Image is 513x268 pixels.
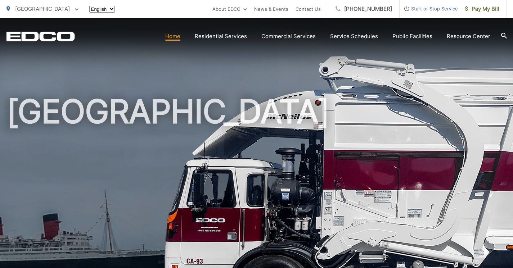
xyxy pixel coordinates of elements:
[330,32,378,41] a: Service Schedules
[15,5,70,12] span: [GEOGRAPHIC_DATA]
[465,5,499,13] span: Pay My Bill
[212,5,247,13] a: About EDCO
[392,32,432,41] a: Public Facilities
[6,31,75,41] a: EDCD logo. Return to the homepage.
[447,32,490,41] a: Resource Center
[296,5,321,13] a: Contact Us
[165,32,180,41] a: Home
[254,5,288,13] a: News & Events
[261,32,316,41] a: Commercial Services
[195,32,247,41] a: Residential Services
[89,6,115,13] select: Select a language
